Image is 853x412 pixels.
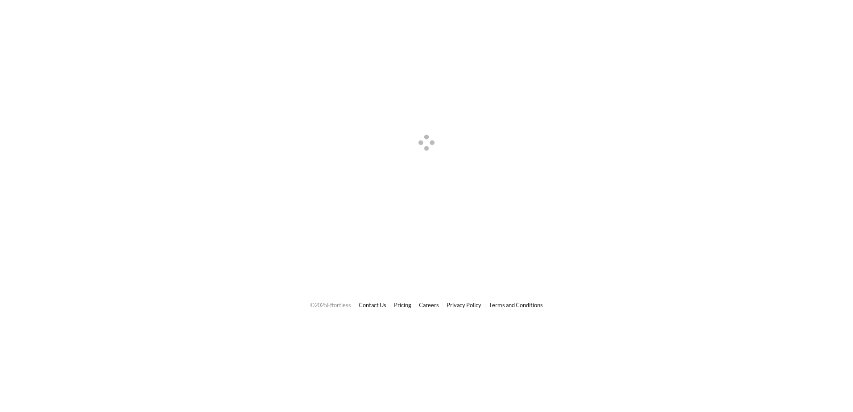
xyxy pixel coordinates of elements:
[310,301,351,309] span: © 2025 Effortless
[419,301,439,309] a: Careers
[489,301,543,309] a: Terms and Conditions
[359,301,386,309] a: Contact Us
[447,301,481,309] a: Privacy Policy
[394,301,411,309] a: Pricing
